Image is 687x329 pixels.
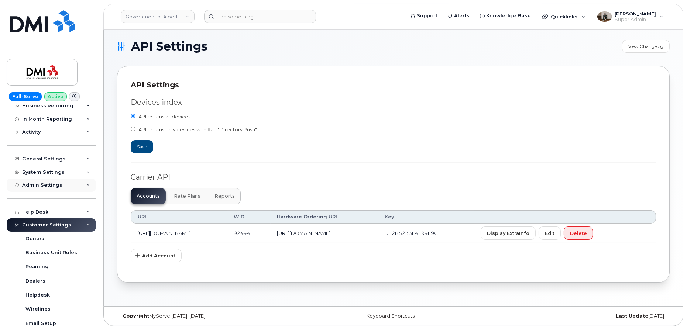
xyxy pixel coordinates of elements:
[616,313,648,319] strong: Last Update
[564,226,593,240] button: Delete
[117,313,301,319] div: MyServe [DATE]–[DATE]
[142,252,175,259] span: Add Account
[131,172,656,183] div: Carrier API
[487,230,529,237] span: Display ExtraInfo
[138,114,190,120] span: API returns all devices
[174,193,200,199] span: Rate Plans
[227,210,270,224] th: WID
[131,114,135,118] input: API returns all devices
[131,97,656,108] div: Devices index
[271,224,378,243] td: [URL][DOMAIN_NAME]
[138,127,257,132] span: API returns only devices with flag "Directory Push"
[131,127,135,131] input: API returns only devices with flag "Directory Push"
[214,193,235,199] span: Reports
[131,249,182,262] button: Add Account
[570,230,587,237] span: Delete
[123,313,149,319] strong: Copyright
[485,313,670,319] div: [DATE]
[131,80,656,90] div: API Settings
[366,313,415,319] a: Keyboard Shortcuts
[131,224,227,243] td: [URL][DOMAIN_NAME]
[131,140,153,153] button: Save
[131,210,227,224] th: URL
[545,230,554,237] span: Edit
[271,210,378,224] th: Hardware Ordering URL
[131,41,207,52] span: API Settings
[481,226,536,240] button: Display ExtraInfo
[539,226,561,240] button: Edit
[227,224,270,243] td: 92444
[378,210,474,224] th: Key
[622,40,670,53] a: View Changelog
[378,224,474,243] td: DF2B5233E4E94E9C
